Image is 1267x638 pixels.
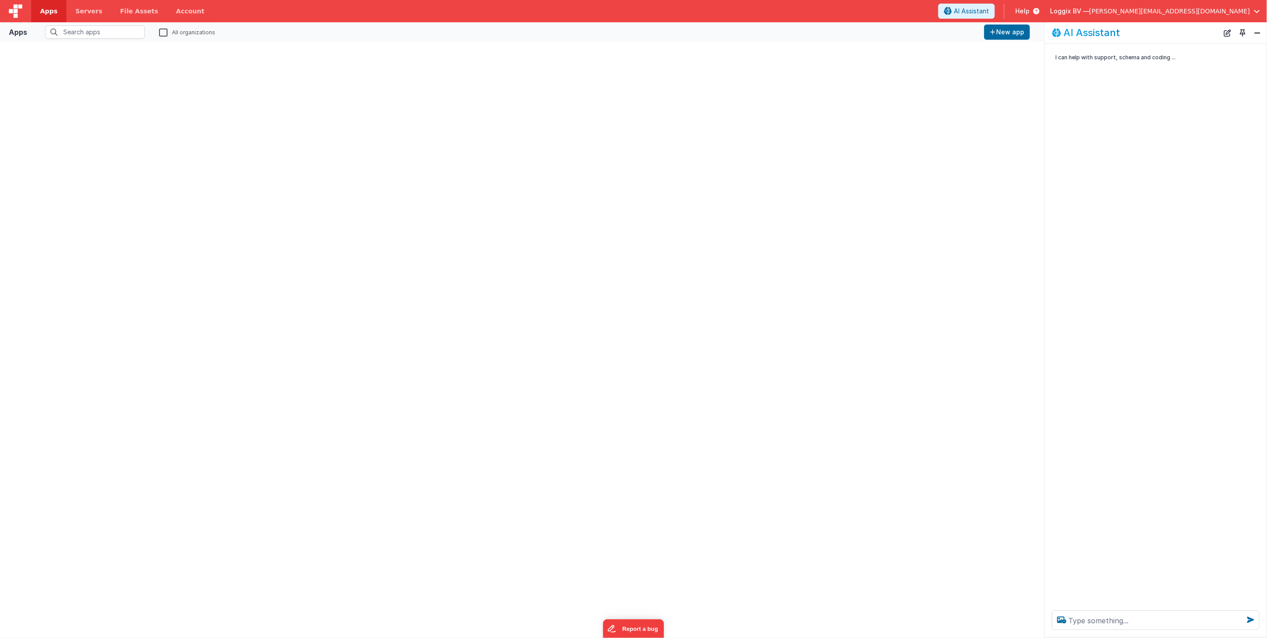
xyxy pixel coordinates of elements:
h2: AI Assistant [1063,27,1120,38]
span: Servers [75,7,102,16]
span: AI Assistant [954,7,989,16]
button: Toggle Pin [1236,27,1249,39]
span: Apps [40,7,57,16]
iframe: Marker.io feedback button [603,619,664,638]
span: [PERSON_NAME][EMAIL_ADDRESS][DOMAIN_NAME] [1089,7,1250,16]
span: Help [1015,7,1030,16]
button: New app [984,25,1030,40]
button: New Chat [1221,27,1234,39]
div: Apps [9,27,27,37]
input: Search apps [45,25,145,39]
button: Close [1251,27,1263,39]
button: Loggix BV — [PERSON_NAME][EMAIL_ADDRESS][DOMAIN_NAME] [1050,7,1260,16]
span: File Assets [120,7,159,16]
label: All organizations [159,28,215,36]
button: AI Assistant [938,4,995,19]
p: I can help with support, schema and coding ... [1055,53,1233,62]
span: Loggix BV — [1050,7,1089,16]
